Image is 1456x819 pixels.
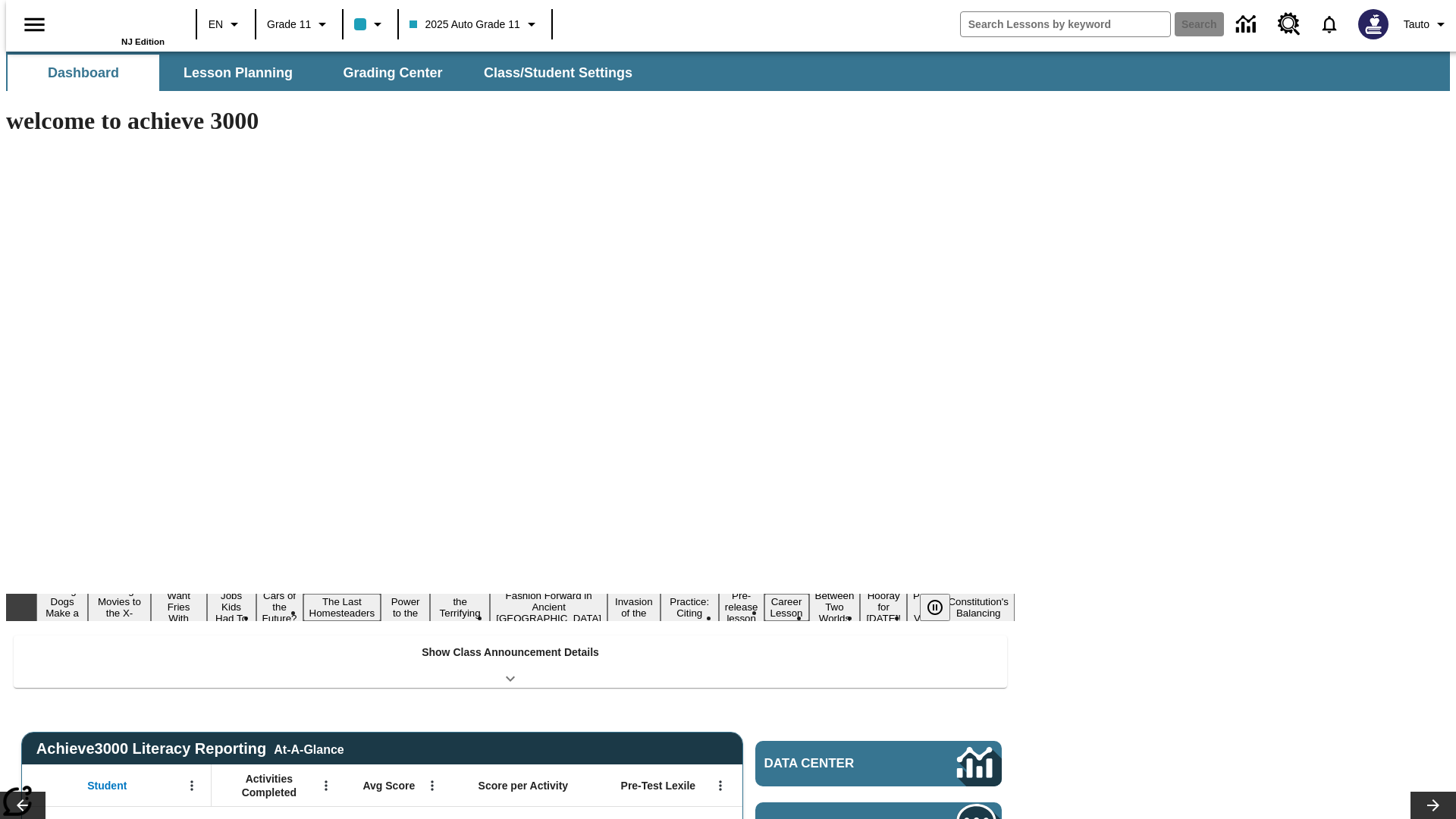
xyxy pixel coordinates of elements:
button: Slide 13 Career Lesson [764,594,809,621]
button: Pause [920,594,950,621]
button: Slide 6 The Last Homesteaders [303,594,381,621]
button: Slide 15 Hooray for Constitution Day! [860,588,907,626]
span: Score per Activity [479,779,569,792]
button: Slide 8 Attack of the Terrifying Tomatoes [430,582,490,632]
button: Class: 2025 Auto Grade 11, Select your class [403,11,546,38]
div: SubNavbar [6,55,646,91]
button: Slide 14 Between Two Worlds [809,588,861,626]
button: Slide 2 Taking Movies to the X-Dimension [88,582,151,632]
button: Language: EN, Select a language [202,11,250,38]
button: Profile/Settings [1398,11,1456,38]
button: Select a new avatar [1349,5,1398,44]
span: Grade 11 [267,17,311,33]
span: NJ Edition [121,37,165,46]
a: Data Center [755,741,1002,786]
a: Notifications [1310,5,1349,44]
div: Home [66,5,165,46]
a: Data Center [1227,4,1269,45]
button: Slide 17 The Constitution's Balancing Act [942,582,1015,632]
div: At-A-Glance [274,740,344,757]
a: Resource Center, Will open in new tab [1269,4,1310,45]
input: search field [961,12,1170,36]
button: Slide 11 Mixed Practice: Citing Evidence [661,582,719,632]
span: Activities Completed [219,772,319,799]
button: Open side menu [12,2,57,47]
button: Grade: Grade 11, Select a grade [261,11,337,38]
span: 2025 Auto Grade 11 [409,17,519,33]
span: EN [209,17,223,33]
p: Show Class Announcement Details [422,645,599,661]
h1: welcome to achieve 3000 [6,107,1015,135]
span: Data Center [764,756,906,771]
span: Tauto [1404,17,1429,33]
button: Open Menu [421,774,444,797]
button: Open Menu [709,774,732,797]
button: Lesson carousel, Next [1410,792,1456,819]
span: Pre-Test Lexile [621,779,696,792]
button: Class color is light blue. Change class color [348,11,393,38]
button: Slide 9 Fashion Forward in Ancient Rome [490,588,607,626]
button: Lesson Planning [162,55,314,91]
button: Slide 12 Pre-release lesson [719,588,764,626]
button: Slide 10 The Invasion of the Free CD [607,582,661,632]
button: Slide 1 Diving Dogs Make a Splash [36,582,88,632]
img: Avatar [1358,9,1389,39]
button: Dashboard [8,55,159,91]
button: Slide 5 Cars of the Future? [256,588,303,626]
span: Student [87,779,127,792]
button: Grading Center [317,55,469,91]
button: Slide 3 Do You Want Fries With That? [151,576,207,638]
div: Pause [920,594,965,621]
button: Open Menu [315,774,337,797]
span: Achieve3000 Literacy Reporting [36,740,344,758]
div: Show Class Announcement Details [14,635,1007,688]
div: SubNavbar [6,52,1450,91]
button: Open Menu [180,774,203,797]
button: Slide 7 Solar Power to the People [381,582,430,632]
a: Home [66,7,165,37]
button: Slide 4 Dirty Jobs Kids Had To Do [207,576,256,638]
span: Avg Score [362,779,415,792]
button: Slide 16 Point of View [907,588,942,626]
button: Class/Student Settings [472,55,645,91]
